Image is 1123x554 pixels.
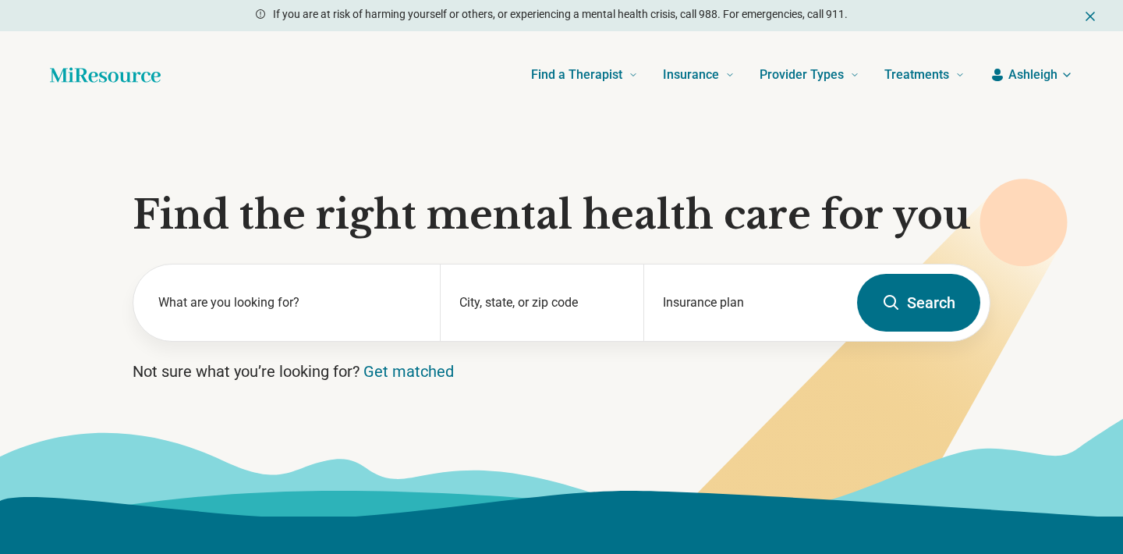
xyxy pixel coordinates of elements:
[1082,6,1098,25] button: Dismiss
[663,64,719,86] span: Insurance
[760,64,844,86] span: Provider Types
[531,44,638,106] a: Find a Therapist
[663,44,735,106] a: Insurance
[363,362,454,381] a: Get matched
[857,274,980,332] button: Search
[1008,66,1057,84] span: Ashleigh
[990,66,1073,84] button: Ashleigh
[50,59,161,91] a: Home page
[158,293,421,312] label: What are you looking for?
[531,64,622,86] span: Find a Therapist
[884,44,965,106] a: Treatments
[273,6,848,23] p: If you are at risk of harming yourself or others, or experiencing a mental health crisis, call 98...
[133,360,990,382] p: Not sure what you’re looking for?
[884,64,949,86] span: Treatments
[133,192,990,239] h1: Find the right mental health care for you
[760,44,859,106] a: Provider Types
